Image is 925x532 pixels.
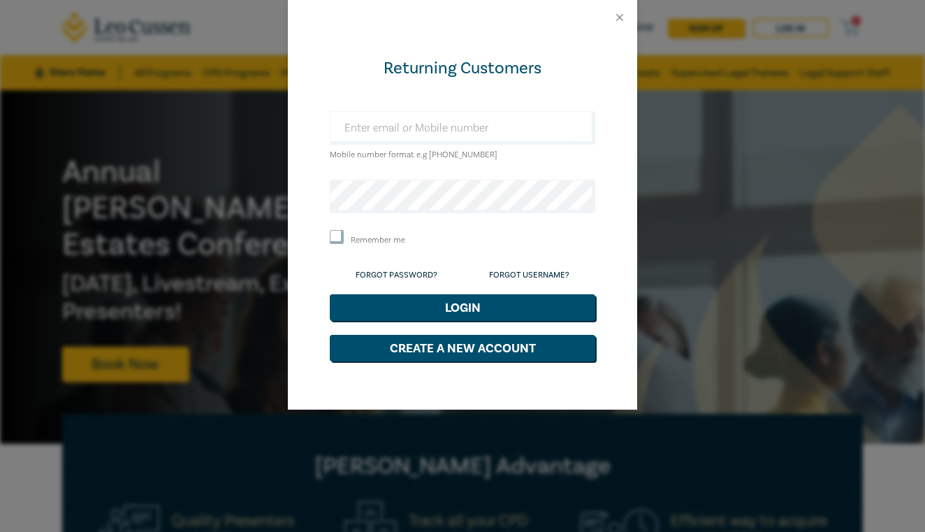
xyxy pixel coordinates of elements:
label: Remember me [351,234,405,246]
button: Create a New Account [330,335,595,361]
small: Mobile number format e.g [PHONE_NUMBER] [330,150,497,160]
input: Enter email or Mobile number [330,111,595,145]
button: Login [330,294,595,321]
div: Returning Customers [330,57,595,80]
a: Forgot Username? [489,270,569,280]
a: Forgot Password? [356,270,437,280]
button: Close [613,11,626,24]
